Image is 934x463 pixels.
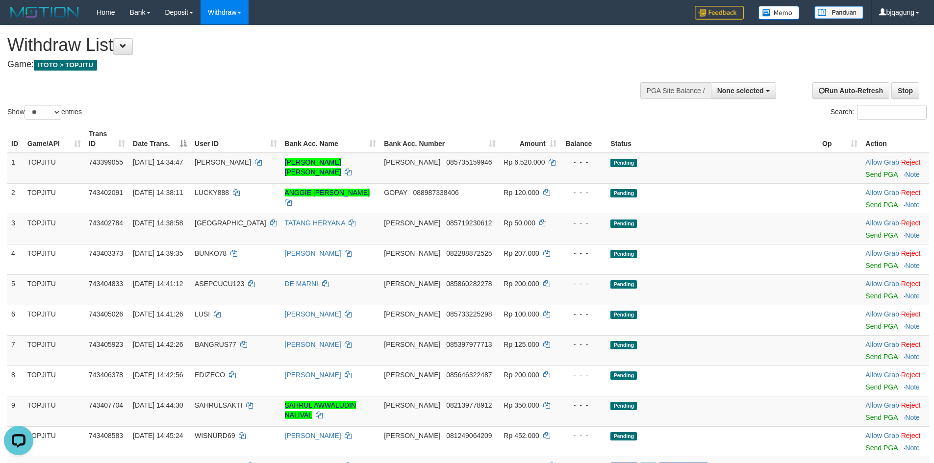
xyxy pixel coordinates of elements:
a: Run Auto-Refresh [812,82,889,99]
a: [PERSON_NAME] [285,341,341,348]
a: Note [905,444,920,452]
div: - - - [564,279,603,289]
td: 2 [7,183,24,214]
a: Send PGA [865,444,897,452]
td: TOPJITU [24,183,85,214]
th: Bank Acc. Number: activate to sort column ascending [380,125,500,153]
a: Allow Grab [865,432,899,439]
span: Pending [610,159,637,167]
span: LUCKY888 [195,189,229,196]
th: Op: activate to sort column ascending [818,125,861,153]
span: 743405923 [89,341,123,348]
td: · [861,426,929,457]
span: Rp 50.000 [504,219,535,227]
span: Copy 082139778912 to clipboard [446,401,492,409]
a: Note [905,231,920,239]
a: Reject [901,371,921,379]
h1: Withdraw List [7,35,613,55]
span: · [865,401,901,409]
span: Rp 200.000 [504,371,539,379]
span: Rp 452.000 [504,432,539,439]
a: Note [905,322,920,330]
td: · [861,305,929,335]
span: Copy 081249064209 to clipboard [446,432,492,439]
a: Reject [901,341,921,348]
span: Copy 085735159946 to clipboard [446,158,492,166]
span: Pending [610,432,637,440]
label: Search: [831,105,927,120]
a: Reject [901,249,921,257]
span: WISNURD69 [195,432,235,439]
a: Allow Grab [865,249,899,257]
span: Pending [610,371,637,380]
a: Send PGA [865,262,897,269]
span: Copy 082288872525 to clipboard [446,249,492,257]
span: Pending [610,341,637,349]
div: - - - [564,188,603,197]
span: [DATE] 14:34:47 [133,158,183,166]
span: SAHRULSAKTI [195,401,242,409]
span: GOPAY [384,189,407,196]
a: [PERSON_NAME] [285,310,341,318]
th: Date Trans.: activate to sort column descending [129,125,191,153]
span: 743407704 [89,401,123,409]
span: Rp 200.000 [504,280,539,288]
span: · [865,341,901,348]
span: Rp 125.000 [504,341,539,348]
span: 743406378 [89,371,123,379]
th: Game/API: activate to sort column ascending [24,125,85,153]
a: Reject [901,219,921,227]
img: Button%20Memo.svg [758,6,800,20]
img: panduan.png [814,6,863,19]
a: Allow Grab [865,158,899,166]
span: [DATE] 14:41:26 [133,310,183,318]
a: Note [905,262,920,269]
a: Send PGA [865,201,897,209]
span: [PERSON_NAME] [195,158,251,166]
span: · [865,249,901,257]
span: Pending [610,402,637,410]
a: SAHRUL AWWALUDIN NALIVAL [285,401,356,419]
td: 6 [7,305,24,335]
span: LUSI [195,310,210,318]
span: [PERSON_NAME] [384,371,440,379]
div: - - - [564,400,603,410]
span: Rp 120.000 [504,189,539,196]
span: EDIZECO [195,371,225,379]
span: 743402784 [89,219,123,227]
td: TOPJITU [24,366,85,396]
td: · [861,274,929,305]
input: Search: [857,105,927,120]
span: [DATE] 14:39:35 [133,249,183,257]
td: · [861,396,929,426]
button: Open LiveChat chat widget [4,4,33,33]
td: TOPJITU [24,426,85,457]
h4: Game: [7,60,613,70]
span: · [865,310,901,318]
span: [PERSON_NAME] [384,158,440,166]
td: · [861,183,929,214]
div: PGA Site Balance / [640,82,711,99]
th: Amount: activate to sort column ascending [500,125,560,153]
a: Send PGA [865,322,897,330]
td: TOPJITU [24,335,85,366]
span: [PERSON_NAME] [384,341,440,348]
a: Send PGA [865,171,897,178]
span: [PERSON_NAME] [384,310,440,318]
span: None selected [717,87,764,95]
a: Note [905,414,920,421]
span: Pending [610,189,637,197]
td: · [861,335,929,366]
span: ITOTO > TOPJITU [34,60,97,71]
div: - - - [564,248,603,258]
span: 743399055 [89,158,123,166]
a: Send PGA [865,231,897,239]
span: Rp 207.000 [504,249,539,257]
td: TOPJITU [24,214,85,244]
a: Allow Grab [865,371,899,379]
span: 743403373 [89,249,123,257]
th: Action [861,125,929,153]
a: [PERSON_NAME] [285,371,341,379]
span: Copy 085719230612 to clipboard [446,219,492,227]
a: Send PGA [865,353,897,361]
